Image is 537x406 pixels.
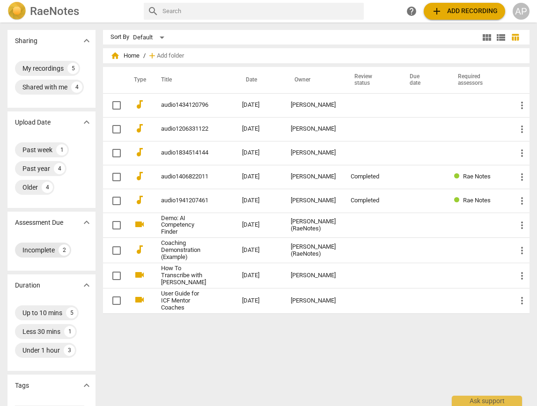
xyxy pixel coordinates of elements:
[161,197,208,204] a: audio1941207461
[161,265,208,286] a: How To Transcribe with [PERSON_NAME]
[67,63,79,74] div: 5
[235,288,283,313] td: [DATE]
[22,145,52,155] div: Past week
[80,34,94,48] button: Show more
[406,6,417,17] span: help
[291,102,336,109] div: [PERSON_NAME]
[7,2,136,21] a: LogoRaeNotes
[424,3,505,20] button: Upload
[511,33,520,42] span: table_chart
[508,30,522,44] button: Table view
[110,34,129,41] div: Sort By
[81,280,92,291] span: expand_more
[431,6,498,17] span: Add recording
[134,269,145,281] span: videocam
[22,82,67,92] div: Shared with me
[343,67,398,93] th: Review status
[291,272,336,279] div: [PERSON_NAME]
[15,118,51,127] p: Upload Date
[291,197,336,204] div: [PERSON_NAME]
[22,164,50,173] div: Past year
[161,290,208,311] a: User Guide for ICF Mentor Coaches
[22,346,60,355] div: Under 1 hour
[64,345,75,356] div: 3
[134,123,145,134] span: audiotrack
[463,173,491,180] span: Rae Notes
[235,141,283,165] td: [DATE]
[56,144,67,155] div: 1
[157,52,184,59] span: Add folder
[516,171,528,183] span: more_vert
[15,218,63,228] p: Assessment Due
[291,218,336,232] div: [PERSON_NAME] (RaeNotes)
[454,173,463,180] span: Review status: completed
[494,30,508,44] button: List view
[481,32,493,43] span: view_module
[133,30,168,45] div: Default
[81,117,92,128] span: expand_more
[22,308,62,317] div: Up to 10 mins
[516,100,528,111] span: more_vert
[110,51,140,60] span: Home
[480,30,494,44] button: Tile view
[283,67,343,93] th: Owner
[30,5,79,18] h2: RaeNotes
[291,125,336,133] div: [PERSON_NAME]
[291,244,336,258] div: [PERSON_NAME] (RaeNotes)
[291,149,336,156] div: [PERSON_NAME]
[110,51,120,60] span: home
[80,215,94,229] button: Show more
[235,67,283,93] th: Date
[513,3,530,20] div: AP
[516,270,528,281] span: more_vert
[398,67,447,93] th: Due date
[495,32,507,43] span: view_list
[235,263,283,288] td: [DATE]
[291,297,336,304] div: [PERSON_NAME]
[161,102,208,109] a: audio1434120796
[80,115,94,129] button: Show more
[15,36,37,46] p: Sharing
[134,219,145,230] span: videocam
[147,6,159,17] span: search
[516,148,528,159] span: more_vert
[134,170,145,182] span: audiotrack
[161,215,208,236] a: Demo: AI Competency Finder
[81,380,92,391] span: expand_more
[134,194,145,206] span: audiotrack
[516,245,528,256] span: more_vert
[143,52,146,59] span: /
[447,67,509,93] th: Required assessors
[235,117,283,141] td: [DATE]
[454,197,463,204] span: Review status: completed
[134,294,145,305] span: videocam
[235,238,283,263] td: [DATE]
[161,125,208,133] a: audio1206331122
[147,51,157,60] span: add
[15,381,29,391] p: Tags
[516,124,528,135] span: more_vert
[66,307,77,318] div: 5
[235,165,283,189] td: [DATE]
[81,217,92,228] span: expand_more
[15,281,40,290] p: Duration
[403,3,420,20] a: Help
[134,244,145,255] span: audiotrack
[162,4,360,19] input: Search
[64,326,75,337] div: 1
[54,163,65,174] div: 4
[22,327,60,336] div: Less 30 mins
[452,396,522,406] div: Ask support
[235,189,283,213] td: [DATE]
[126,67,150,93] th: Type
[431,6,442,17] span: add
[22,64,64,73] div: My recordings
[351,173,391,180] div: Completed
[516,220,528,231] span: more_vert
[463,197,491,204] span: Rae Notes
[150,67,235,93] th: Title
[161,240,208,261] a: Coaching Demonstration (Example)
[80,278,94,292] button: Show more
[161,173,208,180] a: audio1406822011
[235,213,283,238] td: [DATE]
